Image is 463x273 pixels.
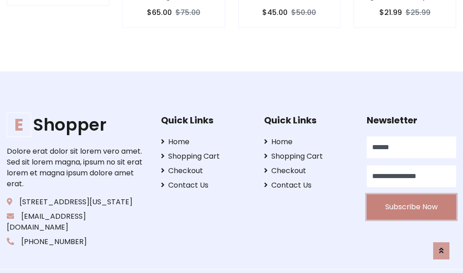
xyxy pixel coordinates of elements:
p: Dolore erat dolor sit lorem vero amet. Sed sit lorem magna, ipsum no sit erat lorem et magna ipsu... [7,146,147,189]
a: Checkout [161,165,250,176]
button: Subscribe Now [367,194,456,220]
h6: $21.99 [379,8,402,17]
a: Contact Us [161,180,250,191]
a: Contact Us [264,180,354,191]
p: [EMAIL_ADDRESS][DOMAIN_NAME] [7,211,147,233]
a: Home [264,136,354,147]
h6: $45.00 [262,8,288,17]
a: Home [161,136,250,147]
a: Shopping Cart [264,151,354,162]
p: [PHONE_NUMBER] [7,236,147,247]
span: E [7,113,31,137]
del: $25.99 [406,7,430,18]
del: $75.00 [175,7,200,18]
h1: Shopper [7,115,147,135]
h5: Newsletter [367,115,456,126]
del: $50.00 [291,7,316,18]
a: Checkout [264,165,354,176]
h5: Quick Links [264,115,354,126]
a: EShopper [7,115,147,135]
p: [STREET_ADDRESS][US_STATE] [7,197,147,207]
h6: $65.00 [147,8,172,17]
a: Shopping Cart [161,151,250,162]
h5: Quick Links [161,115,250,126]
